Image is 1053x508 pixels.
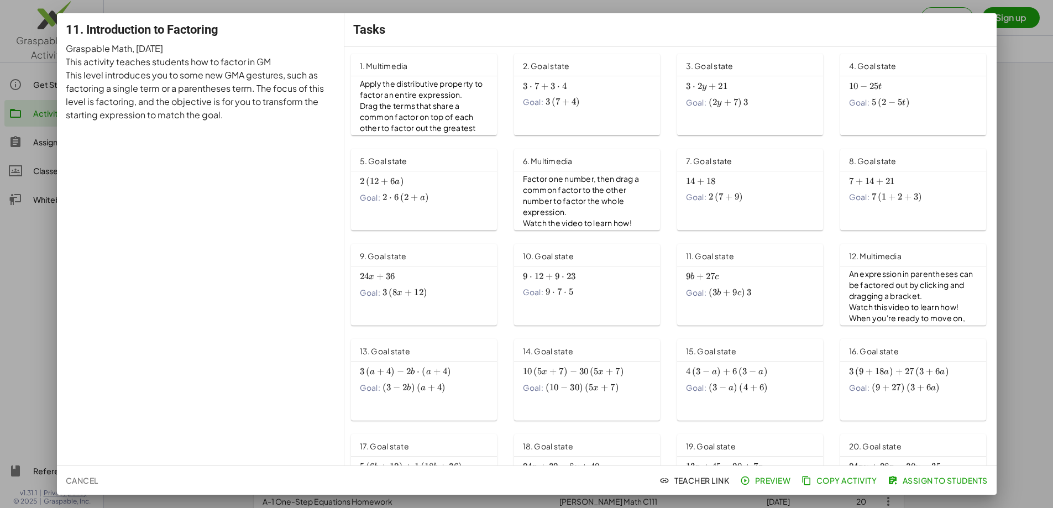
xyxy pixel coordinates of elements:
span: + [439,461,447,472]
span: − [397,366,404,377]
span: + [541,81,548,92]
span: An expression in parentheses can be factored out by clicking and dragging a bracket. [849,269,975,301]
span: ( [383,382,386,393]
span: a [940,368,945,376]
span: 4 [443,366,447,377]
span: a [426,368,431,376]
span: + [697,176,704,187]
span: + [871,461,878,472]
span: 4 [572,96,576,107]
span: ) [906,97,910,108]
span: + [405,287,412,298]
span: + [539,461,547,472]
span: Goal: [686,97,706,108]
span: ) [901,382,905,393]
span: a [421,384,426,392]
span: ( [738,366,742,377]
span: ) [764,382,768,393]
span: x [598,368,604,376]
span: + [723,287,730,298]
span: 3 [386,382,391,393]
span: ) [458,461,462,472]
span: ( [878,191,882,202]
span: 2 [360,176,364,187]
span: 3 [910,382,915,393]
span: − [719,382,726,393]
span: 24 [360,271,369,282]
span: 4. Goal state [849,61,897,71]
span: + [888,191,895,202]
span: − [749,366,756,377]
span: ( [533,366,537,377]
span: 7 [753,461,758,472]
span: b [407,384,411,392]
span: ) [739,191,743,202]
span: x [397,289,402,297]
span: x [542,368,547,376]
span: 2 [882,97,886,108]
span: + [917,382,924,393]
span: 3 [696,366,700,377]
span: + [433,366,441,377]
span: a [395,177,400,186]
span: ⋅ [557,81,560,92]
span: 3 [713,287,717,298]
span: t [902,98,905,107]
a: 12. MultimediaAn expression in parentheses can be factored out by clicking and dragging a bracket... [840,244,990,326]
span: 5 [594,366,598,377]
span: + [709,81,716,92]
span: ( [400,192,404,203]
span: + [601,382,608,393]
span: 6 [370,461,374,472]
span: ) [576,96,580,107]
span: 7 [559,366,563,377]
span: Goal: [849,97,869,108]
span: 9 [735,191,739,202]
span: 21 [718,81,727,92]
span: 3 [743,97,748,108]
span: 6. Multimedia [523,156,573,166]
span: 2 [383,192,387,203]
span: 14 [686,176,695,187]
span: + [428,382,435,393]
span: 7 [849,176,853,187]
span: a [931,384,936,392]
span: ) [738,97,742,108]
span: − [888,97,895,108]
span: ⋅ [552,286,555,297]
span: 7 [734,97,738,108]
span: 2 [709,191,713,202]
span: 3 [849,366,853,377]
span: 5 [872,97,876,108]
span: + [405,461,412,472]
a: 9. Goal stateGoal: [351,244,501,326]
span: + [856,176,863,187]
span: 8 [392,287,397,298]
span: 13 [686,461,695,472]
span: Goal: [523,286,543,297]
span: ( [552,96,556,107]
span: ⋅ [693,81,695,92]
span: y [702,82,706,91]
span: 24 [523,461,532,472]
span: 10. Goal state [523,251,574,261]
span: ( [907,382,910,393]
span: + [381,176,388,187]
span: 18 [425,461,434,472]
span: + [725,191,732,202]
span: t [878,82,882,91]
a: 16. Goal stateGoal: [840,339,990,421]
span: ⋅ [562,271,564,282]
span: + [744,461,751,472]
span: 5 [537,366,542,377]
span: ( [585,382,589,393]
span: − [570,366,577,377]
span: ) [447,366,451,377]
span: 32 [549,461,558,472]
span: Watch this video to learn how! When you're ready to move on, click continue. [849,302,967,334]
span: 5 [898,97,902,108]
span: 3 [546,96,550,107]
span: ) [400,176,404,187]
span: 12 [535,271,544,282]
span: Goal: [523,96,543,107]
